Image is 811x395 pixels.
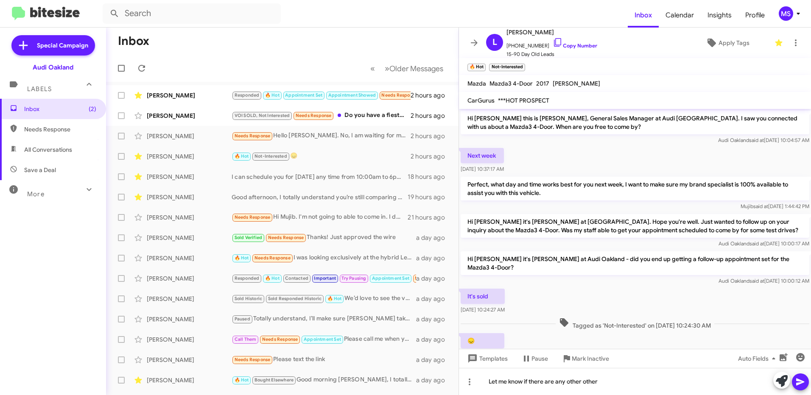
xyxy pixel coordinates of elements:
[232,375,416,385] div: Good morning [PERSON_NAME], I totally understand, that’s a strong offer from Polestar, and I resp...
[415,275,451,281] span: Needs Response
[89,105,96,113] span: (2)
[265,92,280,98] span: 🔥 Hot
[684,35,770,50] button: Apply Tags
[459,368,811,395] div: Let me know if there are any other other
[285,92,322,98] span: Appointment Set
[492,36,497,49] span: L
[327,296,342,301] span: 🔥 Hot
[738,351,779,366] span: Auto Fields
[466,351,508,366] span: Templates
[265,275,280,281] span: 🔥 Hot
[416,254,452,262] div: a day ago
[467,80,486,87] span: Mazda
[506,50,597,58] span: 15-90 Day Old Leads
[268,296,322,301] span: Sold Responded Historic
[328,92,376,98] span: Appointment Showed
[232,111,411,120] div: Do you have a fiesta? If yes send me a link.
[262,337,298,342] span: Needs Response
[27,85,52,93] span: Labels
[232,334,416,344] div: Please call me when you get a chance we are ready
[555,351,616,366] button: Mark Inactive
[506,27,597,37] span: [PERSON_NAME]
[232,193,408,201] div: Good afternoon, I totally understand you’re still comparing options and trims. The Tacoma 4x4s ar...
[416,234,452,242] div: a day ago
[235,235,263,240] span: Sold Verified
[461,111,809,134] p: Hi [PERSON_NAME] this is [PERSON_NAME], General Sales Manager at Audi [GEOGRAPHIC_DATA]. I saw yo...
[370,63,375,74] span: «
[531,351,548,366] span: Pause
[235,296,263,301] span: Sold Historic
[731,351,786,366] button: Auto Fields
[24,125,96,134] span: Needs Response
[411,111,452,120] div: 2 hours ago
[235,316,250,322] span: Paused
[147,376,232,384] div: [PERSON_NAME]
[553,42,597,49] a: Copy Number
[235,92,260,98] span: Responded
[235,133,271,139] span: Needs Response
[24,166,56,174] span: Save a Deal
[416,335,452,344] div: a day ago
[749,278,764,284] span: said at
[232,131,411,141] div: Hello [PERSON_NAME]. No, I am waiting for more inventory, and I assume MY26 will be coming soon.
[411,152,452,161] div: 2 hours ago
[147,356,232,364] div: [PERSON_NAME]
[341,275,366,281] span: Try Pausing
[461,166,504,172] span: [DATE] 10:37:17 AM
[268,235,304,240] span: Needs Response
[33,63,73,72] div: Audi Oakland
[232,90,411,100] div: Hi yes, I had to pass. $800 month was out of budget
[235,275,260,281] span: Responded
[235,377,249,383] span: 🔥 Hot
[749,137,764,143] span: said at
[118,34,149,48] h1: Inbox
[536,80,549,87] span: 2017
[408,193,452,201] div: 19 hours ago
[24,105,96,113] span: Inbox
[461,306,505,313] span: [DATE] 10:24:27 AM
[408,172,452,181] div: 18 hours ago
[467,64,486,71] small: 🔥 Hot
[372,275,409,281] span: Appointment Set
[498,97,549,104] span: ***HOT PROSPECT
[147,274,232,283] div: [PERSON_NAME]
[506,37,597,50] span: [PHONE_NUMBER]
[628,3,659,28] a: Inbox
[235,214,271,220] span: Needs Response
[235,255,249,261] span: 🔥 Hot
[738,3,772,28] a: Profile
[556,317,714,330] span: Tagged as 'Not-Interested' on [DATE] 10:24:30 AM
[232,294,416,303] div: We’d love to see the vehicle in person to give the most accurate and competitive offer. When coul...
[232,172,408,181] div: I can schedule you for [DATE] any time from 10:00am to 6pm. let me know if that works for you.
[232,314,416,324] div: Totally understand, I’ll make sure [PERSON_NAME] takes great care of you. You’re definitely in go...
[753,203,768,209] span: said at
[416,376,452,384] div: a day ago
[467,97,495,104] span: CarGurus
[285,275,308,281] span: Contacted
[235,357,271,362] span: Needs Response
[232,151,411,161] div: 😞
[304,337,341,342] span: Appointment Set
[254,377,294,383] span: Bought Elsewhere
[515,351,555,366] button: Pause
[232,253,416,263] div: I was looking exclusively at the hybrid Lexus
[489,64,525,71] small: Not-Interested
[416,315,452,323] div: a day ago
[659,3,701,28] a: Calendar
[416,274,452,283] div: a day ago
[254,255,291,261] span: Needs Response
[408,213,452,222] div: 21 hours ago
[147,152,232,161] div: [PERSON_NAME]
[719,240,809,247] span: Audi Oakland [DATE] 10:00:17 AM
[365,60,380,77] button: Previous
[314,275,336,281] span: Important
[147,234,232,242] div: [PERSON_NAME]
[459,351,515,366] button: Templates
[232,273,416,283] div: I wound up purchasing a new x5. Thanks
[235,153,249,159] span: 🔥 Hot
[380,60,448,77] button: Next
[147,132,232,140] div: [PERSON_NAME]
[27,190,45,198] span: More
